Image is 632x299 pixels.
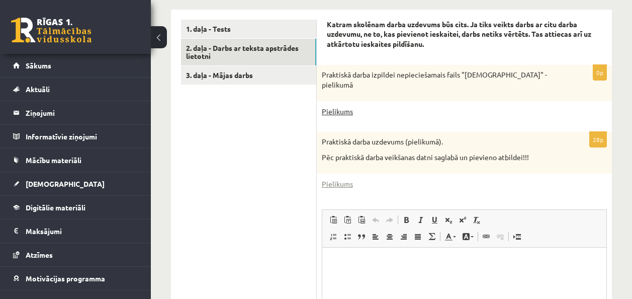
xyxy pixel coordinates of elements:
[425,230,439,243] a: Math
[26,101,138,124] legend: Ziņojumi
[441,213,456,227] a: Subscript
[181,20,316,38] a: 1. daļa - Tests
[26,61,51,70] span: Sākums
[479,230,493,243] a: Link (Ctrl+K)
[369,230,383,243] a: Align Left
[322,137,557,147] p: Praktiskā darba uzdevums (pielikumā).
[26,219,138,243] legend: Maksājumi
[456,213,470,227] a: Superscript
[322,70,557,90] p: Praktiskā darba izpildei nepieciešamais fails "[DEMOGRAPHIC_DATA]" - pielikumā
[369,213,383,227] a: Undo (Ctrl+Z)
[13,54,138,77] a: Sākums
[354,230,369,243] a: Block Quote
[470,213,484,227] a: Remove Format
[26,274,105,283] span: Motivācijas programma
[441,230,459,243] a: Text Colour
[322,153,557,163] p: Pēc praktiskā darba veikšanas datni saglabā un pievieno atbildei!!!
[383,213,397,227] a: Redo (Ctrl+Y)
[427,213,441,227] a: Underline (Ctrl+U)
[413,213,427,227] a: Italic (Ctrl+I)
[340,230,354,243] a: Insert/Remove Bulleted List
[354,213,369,227] a: Paste from Word
[399,213,413,227] a: Bold (Ctrl+B)
[26,203,85,212] span: Digitālie materiāli
[13,219,138,243] a: Maksājumi
[26,179,105,188] span: [DEMOGRAPHIC_DATA]
[322,106,353,117] a: Pielikums
[510,230,524,243] a: Insert Page Break for Printing
[593,64,607,81] p: 0p
[13,101,138,124] a: Ziņojumi
[397,230,411,243] a: Align Right
[13,148,138,172] a: Mācību materiāli
[493,230,507,243] a: Unlink
[26,125,138,148] legend: Informatīvie ziņojumi
[13,243,138,266] a: Atzīmes
[13,267,138,290] a: Motivācijas programma
[11,18,92,43] a: Rīgas 1. Tālmācības vidusskola
[181,66,316,85] a: 3. daļa - Mājas darbs
[589,131,607,147] p: 28p
[13,125,138,148] a: Informatīvie ziņojumi
[26,156,81,165] span: Mācību materiāli
[322,179,353,189] a: Pielikums
[326,213,340,227] a: Paste (Ctrl+V)
[383,230,397,243] a: Centre
[13,196,138,219] a: Digitālie materiāli
[340,213,354,227] a: Paste as plain text (Ctrl+Shift+V)
[26,85,50,94] span: Aktuāli
[26,250,53,259] span: Atzīmes
[459,230,477,243] a: Background Colour
[326,230,340,243] a: Insert/Remove Numbered List
[181,39,316,66] a: 2. daļa - Darbs ar teksta apstrādes lietotni
[13,172,138,195] a: [DEMOGRAPHIC_DATA]
[13,78,138,101] a: Aktuāli
[411,230,425,243] a: Justify
[327,20,591,48] strong: Katram skolēnam darba uzdevums būs cits. Ja tiks veikts darbs ar citu darba uzdevumu, ne to, kas ...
